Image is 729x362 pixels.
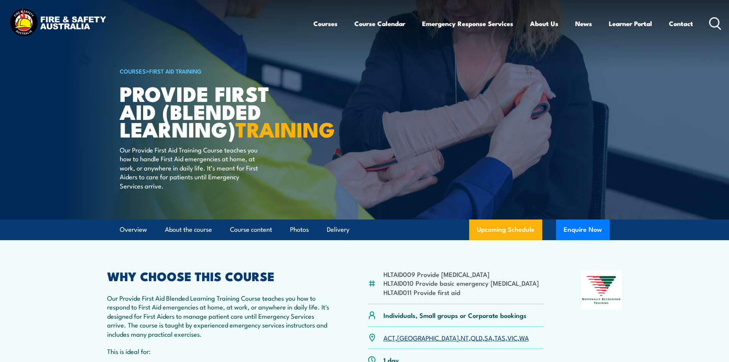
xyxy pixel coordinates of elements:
[530,13,558,34] a: About Us
[120,66,309,75] h6: >
[383,278,539,287] li: HLTAID010 Provide basic emergency [MEDICAL_DATA]
[149,67,202,75] a: First Aid Training
[484,333,493,342] a: SA
[669,13,693,34] a: Contact
[575,13,592,34] a: News
[519,333,529,342] a: WA
[581,270,622,310] img: Nationally Recognised Training logo.
[120,84,309,138] h1: Provide First Aid (Blended Learning)
[120,219,147,240] a: Overview
[354,13,405,34] a: Course Calendar
[383,270,539,278] li: HLTAID009 Provide [MEDICAL_DATA]
[397,333,459,342] a: [GEOGRAPHIC_DATA]
[235,113,335,144] strong: TRAINING
[507,333,517,342] a: VIC
[313,13,338,34] a: Courses
[461,333,469,342] a: NT
[107,293,331,338] p: Our Provide First Aid Blended Learning Training Course teaches you how to respond to First Aid em...
[422,13,513,34] a: Emergency Response Services
[327,219,349,240] a: Delivery
[107,347,331,355] p: This is ideal for:
[469,219,542,240] a: Upcoming Schedule
[494,333,506,342] a: TAS
[120,67,146,75] a: COURSES
[609,13,652,34] a: Learner Portal
[383,311,527,319] p: Individuals, Small groups or Corporate bookings
[165,219,212,240] a: About the course
[230,219,272,240] a: Course content
[120,145,259,190] p: Our Provide First Aid Training Course teaches you how to handle First Aid emergencies at home, at...
[383,288,539,296] li: HLTAID011 Provide first aid
[383,333,395,342] a: ACT
[107,270,331,281] h2: WHY CHOOSE THIS COURSE
[556,219,610,240] button: Enquire Now
[471,333,483,342] a: QLD
[383,333,529,342] p: , , , , , , ,
[290,219,309,240] a: Photos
